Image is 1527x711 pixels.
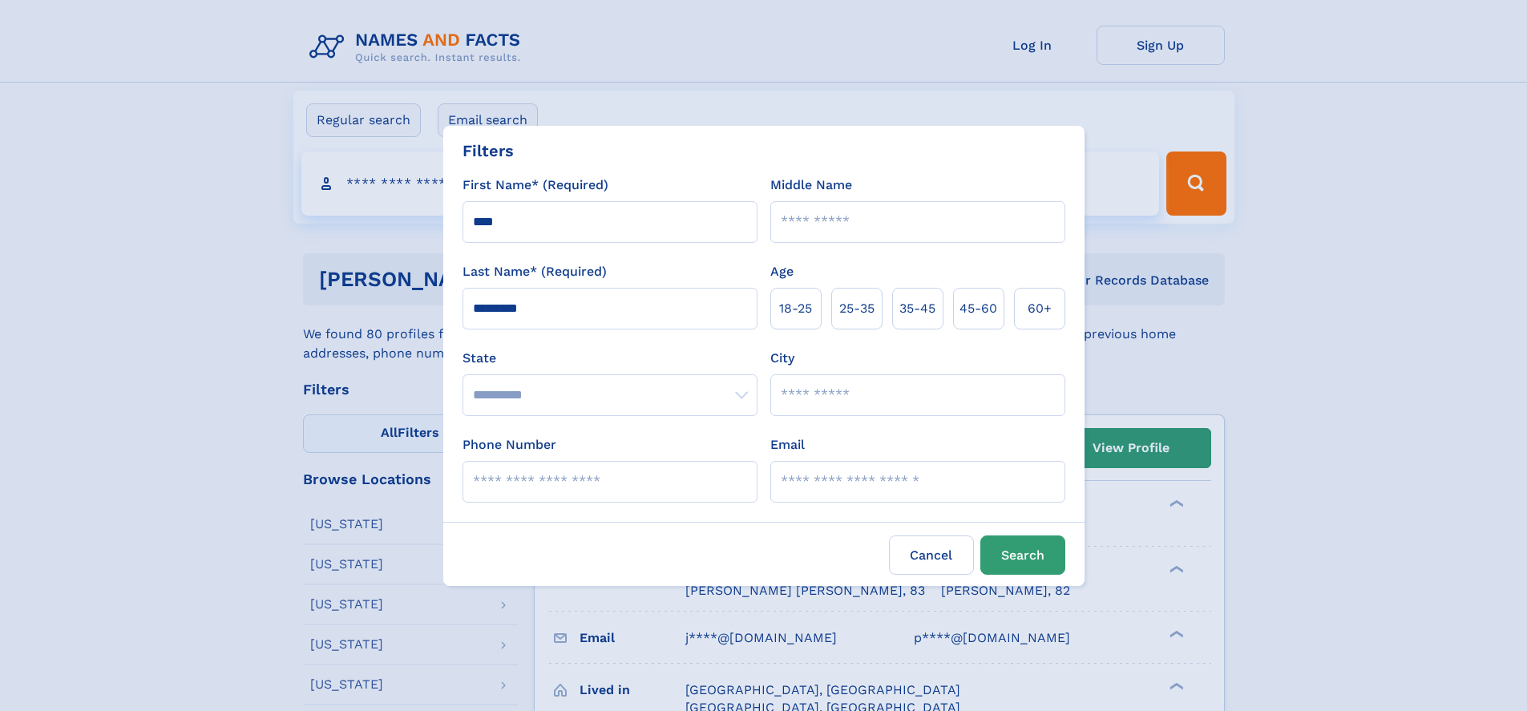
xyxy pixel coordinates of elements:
span: 18‑25 [779,299,812,318]
label: Cancel [889,535,974,575]
span: 45‑60 [959,299,997,318]
div: Filters [463,139,514,163]
label: Middle Name [770,176,852,195]
span: 60+ [1028,299,1052,318]
button: Search [980,535,1065,575]
label: Age [770,262,794,281]
label: Phone Number [463,435,556,454]
span: 35‑45 [899,299,935,318]
label: Last Name* (Required) [463,262,607,281]
span: 25‑35 [839,299,875,318]
label: First Name* (Required) [463,176,608,195]
label: State [463,349,757,368]
label: City [770,349,794,368]
label: Email [770,435,805,454]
